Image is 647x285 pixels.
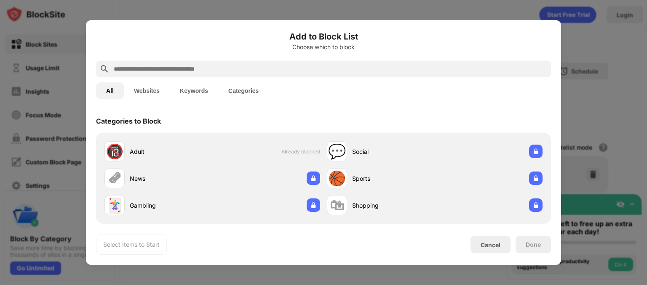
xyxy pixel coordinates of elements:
[352,201,435,210] div: Shopping
[96,82,124,99] button: All
[106,197,123,214] div: 🃏
[96,117,161,125] div: Categories to Block
[328,143,346,160] div: 💬
[218,82,269,99] button: Categories
[103,240,160,249] div: Select Items to Start
[352,174,435,183] div: Sports
[526,241,541,248] div: Done
[130,147,212,156] div: Adult
[96,30,551,43] h6: Add to Block List
[328,170,346,187] div: 🏀
[130,201,212,210] div: Gambling
[130,174,212,183] div: News
[107,170,122,187] div: 🗞
[106,143,123,160] div: 🔞
[352,147,435,156] div: Social
[99,64,110,74] img: search.svg
[330,197,344,214] div: 🛍
[281,148,320,155] span: Already blocked
[124,82,170,99] button: Websites
[481,241,500,248] div: Cancel
[170,82,218,99] button: Keywords
[96,44,551,50] div: Choose which to block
